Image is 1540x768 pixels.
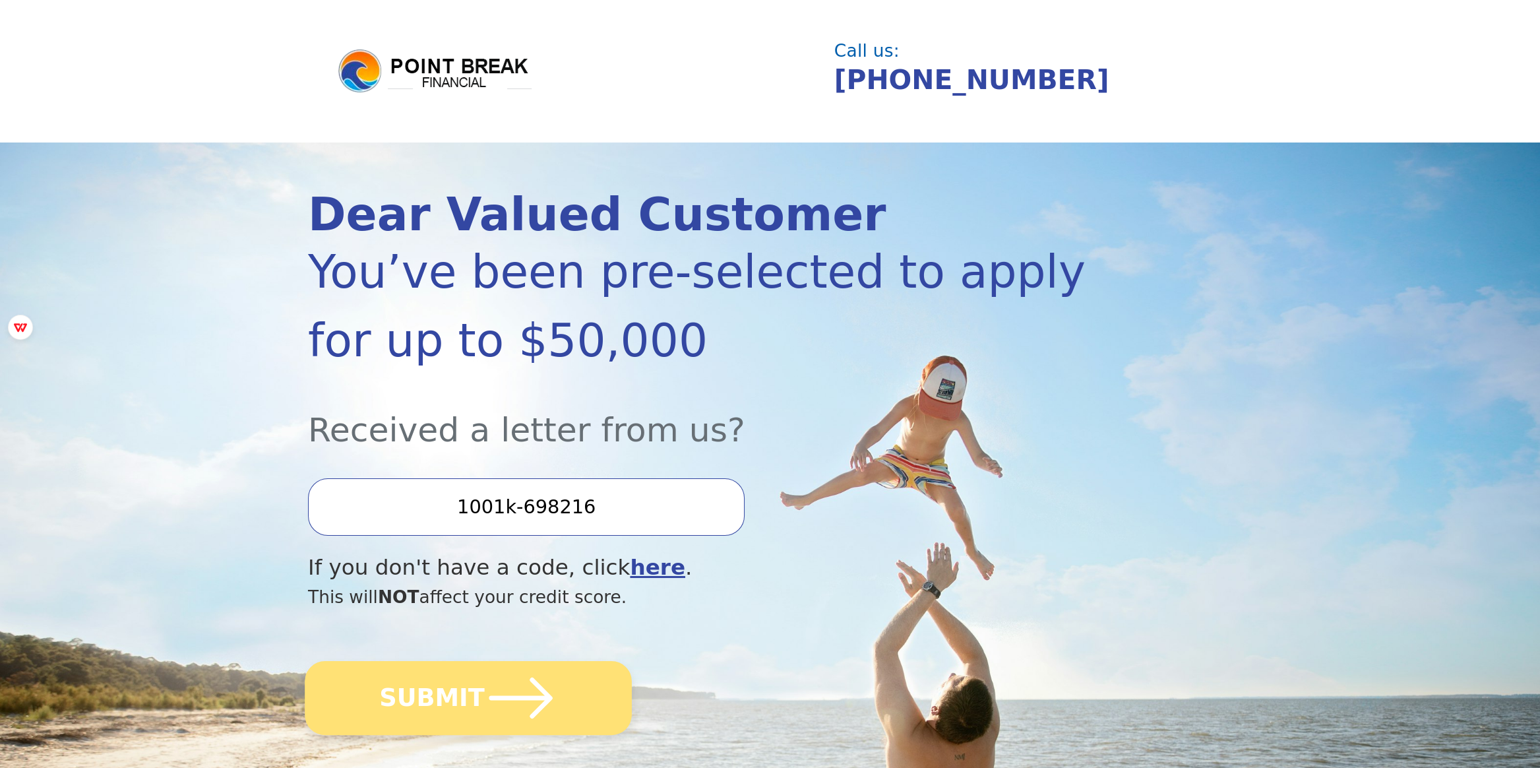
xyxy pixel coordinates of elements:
[630,555,685,580] a: here
[308,375,1093,455] div: Received a letter from us?
[308,192,1093,238] div: Dear Valued Customer
[834,42,1219,59] div: Call us:
[834,64,1109,96] a: [PHONE_NUMBER]
[308,238,1093,375] div: You’ve been pre-selected to apply for up to $50,000
[308,552,1093,584] div: If you don't have a code, click .
[336,48,534,95] img: logo.png
[308,584,1093,610] div: This will affect your credit score.
[378,587,419,607] span: NOT
[305,661,632,735] button: SUBMIT
[308,478,745,535] input: Enter your Offer Code:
